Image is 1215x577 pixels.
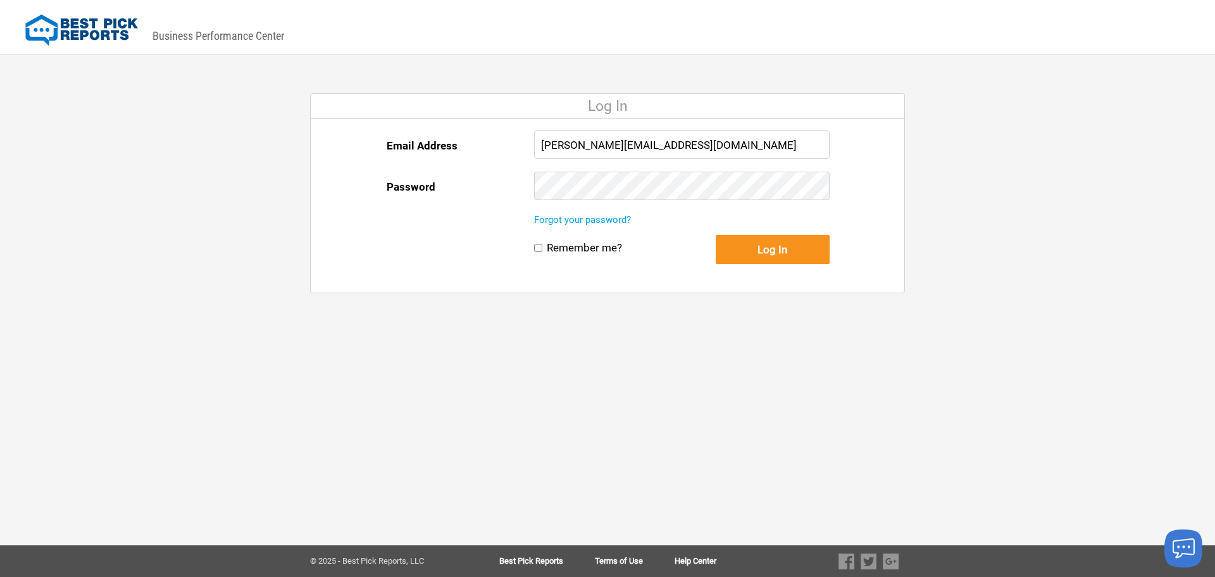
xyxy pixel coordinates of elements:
[534,214,631,225] a: Forgot your password?
[675,557,716,566] a: Help Center
[387,172,435,202] label: Password
[547,241,622,255] label: Remember me?
[310,557,459,566] div: © 2025 - Best Pick Reports, LLC
[1164,529,1202,567] button: Launch chat
[716,235,830,264] button: Log In
[25,15,138,46] img: Best Pick Reports Logo
[595,557,675,566] a: Terms of Use
[387,130,458,161] label: Email Address
[311,94,904,119] div: Log In
[499,557,595,566] a: Best Pick Reports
